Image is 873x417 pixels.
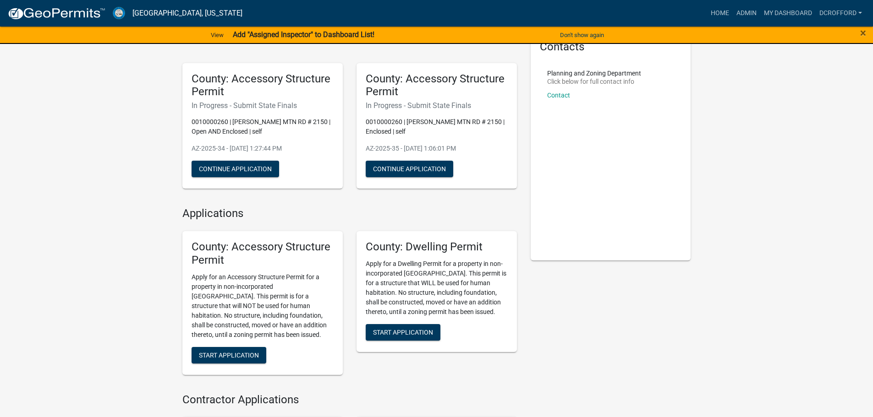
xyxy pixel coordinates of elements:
p: Apply for an Accessory Structure Permit for a property in non-incorporated [GEOGRAPHIC_DATA]. Thi... [192,272,334,340]
a: Admin [733,5,760,22]
p: Apply for a Dwelling Permit for a property in non-incorporated [GEOGRAPHIC_DATA]. This permit is ... [366,259,508,317]
h6: In Progress - Submit State Finals [192,101,334,110]
h5: Contacts [540,40,682,54]
img: Custer County, Colorado [113,7,125,19]
button: Continue Application [192,161,279,177]
a: dcrofford [816,5,866,22]
span: Start Application [199,351,259,358]
h5: County: Accessory Structure Permit [192,72,334,99]
a: Home [707,5,733,22]
p: 0010000260 | [PERSON_NAME] MTN RD # 2150 | Open AND Enclosed | self [192,117,334,136]
a: View [207,27,227,43]
h4: Applications [182,207,517,220]
h5: County: Dwelling Permit [366,240,508,254]
p: AZ-2025-34 - [DATE] 1:27:44 PM [192,144,334,153]
h4: Contractor Applications [182,393,517,406]
h6: In Progress - Submit State Finals [366,101,508,110]
a: My Dashboard [760,5,816,22]
a: Contact [547,92,570,99]
p: 0010000260 | [PERSON_NAME] MTN RD # 2150 | Enclosed | self [366,117,508,136]
button: Start Application [366,324,440,341]
p: AZ-2025-35 - [DATE] 1:06:01 PM [366,144,508,153]
strong: Add "Assigned Inspector" to Dashboard List! [233,30,374,39]
a: [GEOGRAPHIC_DATA], [US_STATE] [132,5,242,21]
button: Start Application [192,347,266,363]
button: Close [860,27,866,38]
button: Don't show again [556,27,608,43]
button: Continue Application [366,161,453,177]
span: × [860,27,866,39]
p: Planning and Zoning Department [547,70,641,76]
wm-workflow-list-section: Applications [182,207,517,382]
h5: County: Accessory Structure Permit [192,240,334,267]
span: Start Application [373,328,433,336]
p: Click below for full contact info [547,78,641,85]
h5: County: Accessory Structure Permit [366,72,508,99]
